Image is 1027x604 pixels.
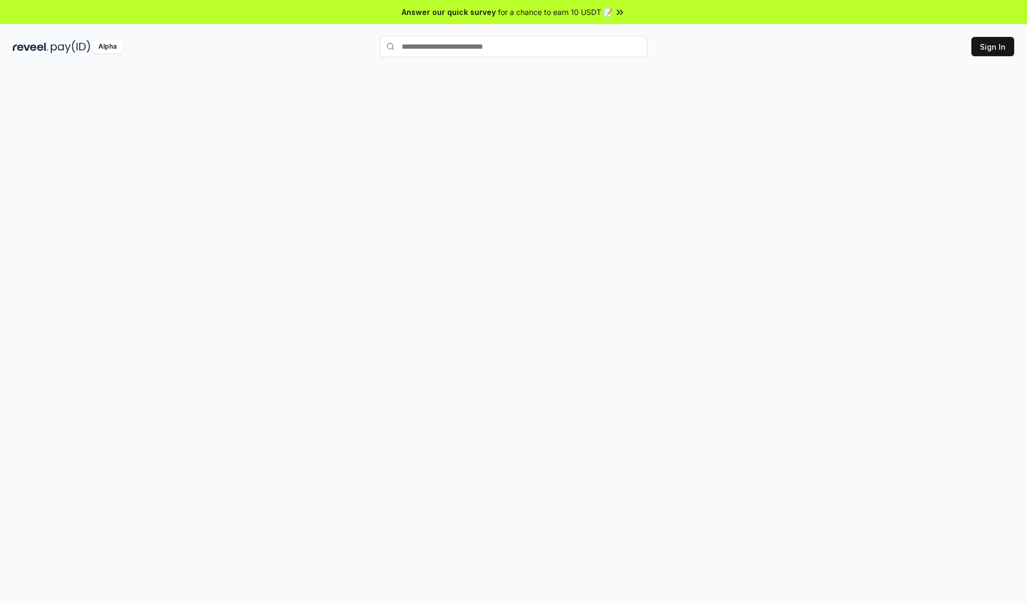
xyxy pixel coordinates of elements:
img: pay_id [51,40,90,53]
div: Alpha [93,40,122,53]
span: for a chance to earn 10 USDT 📝 [498,6,612,18]
img: reveel_dark [13,40,49,53]
button: Sign In [971,37,1014,56]
span: Answer our quick survey [402,6,496,18]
